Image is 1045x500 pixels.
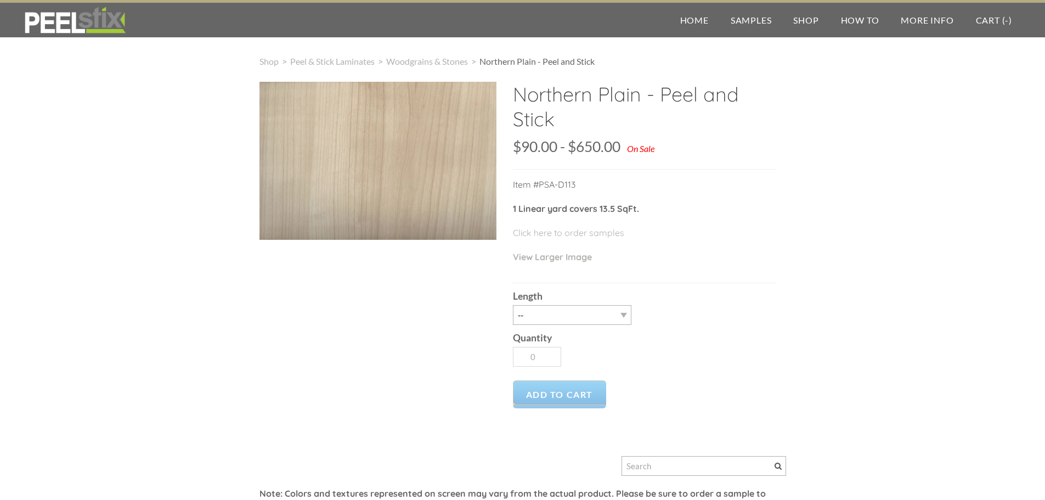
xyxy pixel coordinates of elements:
[513,82,776,139] h2: Northern Plain - Peel and Stick
[782,3,829,37] a: Shop
[290,56,375,66] a: Peel & Stick Laminates
[386,56,468,66] a: Woodgrains & Stones
[259,82,496,240] img: s832171791223022656_p857_i1_w2048.jpeg
[720,3,783,37] a: Samples
[627,143,654,154] div: On Sale
[279,56,290,66] span: >
[513,380,607,408] a: Add to Cart
[965,3,1023,37] a: Cart (-)
[513,332,552,344] b: Quantity
[513,251,592,262] a: View Larger Image
[513,178,776,202] p: Item #PSA-D113
[1005,15,1009,25] span: -
[513,227,624,238] a: Click here to order samples
[622,456,786,476] input: Search
[890,3,964,37] a: More Info
[22,7,128,34] img: REFACE SUPPLIES
[513,290,543,302] b: Length
[479,56,595,66] span: Northern Plain - Peel and Stick
[513,203,639,214] strong: 1 Linear yard covers 13.5 SqFt.
[669,3,720,37] a: Home
[259,56,279,66] a: Shop
[775,463,782,470] span: Search
[830,3,890,37] a: How To
[513,138,620,155] span: $90.00 - $650.00
[375,56,386,66] span: >
[468,56,479,66] span: >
